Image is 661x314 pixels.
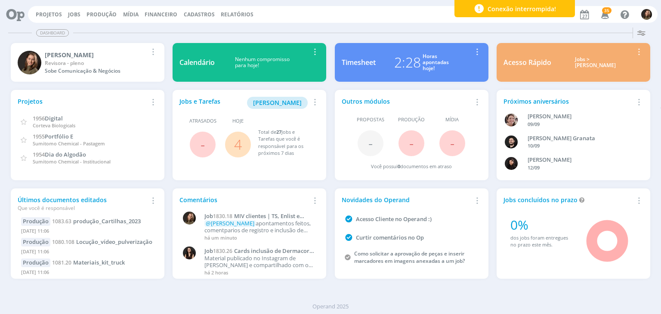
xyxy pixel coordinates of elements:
a: Como solicitar a aprovação de peças e inserir marcadores em imagens anexadas a um job? [354,250,465,265]
span: Mídia [445,116,459,123]
div: Produção [21,259,50,267]
a: Job1830.26Cards inclusão de Dermacor no amendoim [204,248,315,255]
img: A [505,114,518,126]
div: [DATE] 11:06 [21,246,154,259]
span: 12/09 [528,164,540,171]
span: Sumitomo Chemical - Institucional [33,158,111,165]
div: [DATE] 11:06 [21,267,154,280]
div: Revisora - pleno [45,59,148,67]
span: produção_Cartilhas_2023 [73,217,141,225]
a: Produção [86,11,117,18]
div: Calendário [179,57,215,68]
span: - [409,134,414,152]
div: Aline Beatriz Jackisch [528,112,633,121]
button: Cadastros [181,11,217,18]
span: Locução_vídeo_pulverização [76,238,152,246]
span: 1830.18 [213,212,232,220]
span: Digital [45,114,63,122]
button: Mídia [120,11,141,18]
img: J [183,212,196,225]
a: 1954Dia do Algodão [33,150,86,158]
a: 1956Digital [33,114,63,122]
span: 1955 [33,132,45,140]
span: 1956 [33,114,45,122]
div: [DATE] 11:06 [21,226,154,238]
span: Portfólio E [45,132,73,140]
div: Outros módulos [342,97,472,106]
div: Projetos [18,97,148,106]
span: 0 [398,163,400,169]
span: Produção [398,116,425,123]
a: Jobs [68,11,80,18]
a: Curtir comentários no Op [356,234,424,241]
a: Projetos [36,11,62,18]
span: Dia do Algodão [45,151,86,158]
a: 1083.63produção_Cartilhas_2023 [52,217,141,225]
span: 1081.20 [52,259,71,266]
div: Últimos documentos editados [18,195,148,212]
a: Relatórios [221,11,253,18]
a: J[PERSON_NAME]Revisora - plenoSobe Comunicação & Negócios [11,43,164,82]
span: 1954 [33,151,45,158]
span: [PERSON_NAME] [253,99,302,107]
span: 1083.63 [52,218,71,225]
span: 10/09 [528,142,540,149]
a: Financeiro [145,11,177,18]
button: 35 [596,7,613,22]
div: Sobe Comunicação & Negócios [45,67,148,75]
div: Bruno Corralo Granata [528,134,633,143]
span: Dashboard [36,29,69,37]
div: Que você é responsável [18,204,148,212]
a: Mídia [123,11,139,18]
span: 35 [602,7,612,14]
span: Cadastros [184,11,215,18]
a: Timesheet2:28Horasapontadashoje! [335,43,488,82]
img: B [505,135,518,148]
span: - [201,135,205,154]
div: Total de Jobs e Tarefas que você é responsável para os próximos 7 dias [258,129,311,157]
button: J [641,7,652,22]
div: Novidades do Operand [342,195,472,204]
a: 1081.20Materiais_kit_truck [52,259,125,266]
img: J [641,9,652,20]
span: Hoje [232,117,244,125]
img: L [505,157,518,170]
div: Comentários [179,195,309,204]
span: 1080.108 [52,238,74,246]
span: 09/09 [528,121,540,127]
div: Próximos aniversários [503,97,633,106]
a: Job1830.18MIV clientes | TS, Enlist e [PERSON_NAME] [204,213,315,220]
div: 2:28 [394,52,421,73]
p: apontamentos feitos, comentparios de registro e inclusão de informações no briefing [204,220,315,234]
div: Julia Abich [45,50,148,59]
div: Produção [21,217,50,226]
span: Atrasados [189,117,216,125]
div: Nenhum compromisso para hoje! [215,56,309,69]
span: Sumitomo Chemical - Pastagem [33,140,105,147]
button: Projetos [33,11,65,18]
span: MIV clientes | TS, Enlist e Cordius [204,212,300,227]
div: dos jobs foram entregues no prazo este mês. [510,234,575,249]
a: 1080.108Locução_vídeo_pulverização [52,238,152,246]
span: Propostas [357,116,384,123]
a: 4 [234,135,242,154]
button: Produção [84,11,119,18]
a: 1955Portfólio E [33,132,73,140]
button: [PERSON_NAME] [247,97,308,109]
div: Acesso Rápido [503,57,551,68]
p: Material publicado no Instagram de [PERSON_NAME] e compartilhado com o cliente no WhatsApp. [204,255,315,268]
div: Você possui documentos em atraso [371,163,452,170]
button: Relatórios [218,11,256,18]
div: Horas apontadas hoje! [423,53,449,72]
div: Produção [21,238,50,246]
a: Acesso Cliente no Operand :) [356,215,432,223]
span: Corteva Biologicals [33,122,75,129]
div: Jobs concluídos no prazo [503,195,633,204]
span: - [368,134,373,152]
button: Jobs [65,11,83,18]
span: Cards inclusão de Dermacor no amendoim [204,247,309,262]
div: Jobs e Tarefas [179,97,309,109]
span: Conexão interrompida! [488,4,556,13]
img: J [18,51,41,74]
span: 1830.26 [213,247,232,255]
